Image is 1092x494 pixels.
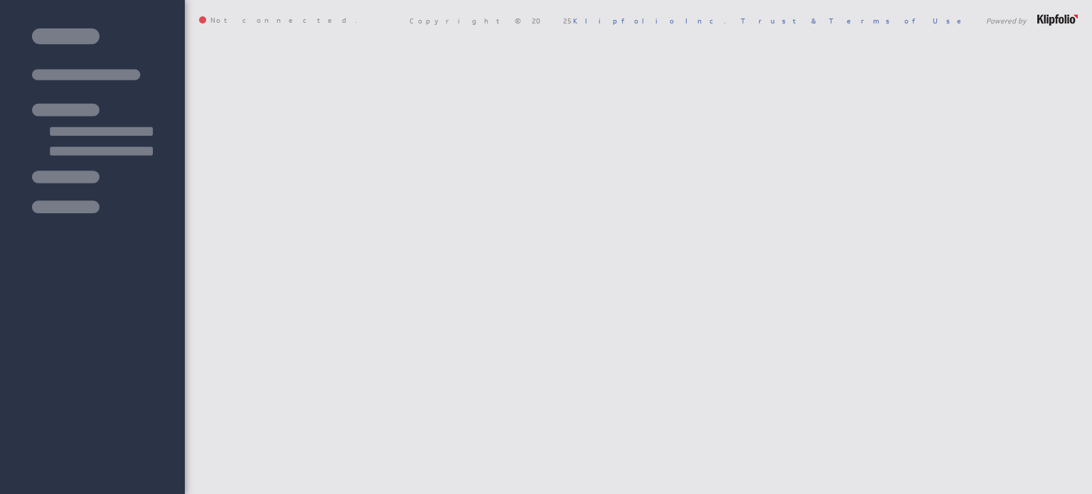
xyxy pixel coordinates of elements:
[199,16,357,25] span: Not connected.
[573,16,726,26] a: Klipfolio Inc.
[409,17,726,24] span: Copyright © 2025
[1037,14,1078,26] img: logo-footer.png
[986,17,1027,24] span: Powered by
[32,28,153,213] img: skeleton-sidenav.svg
[741,16,971,26] a: Trust & Terms of Use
